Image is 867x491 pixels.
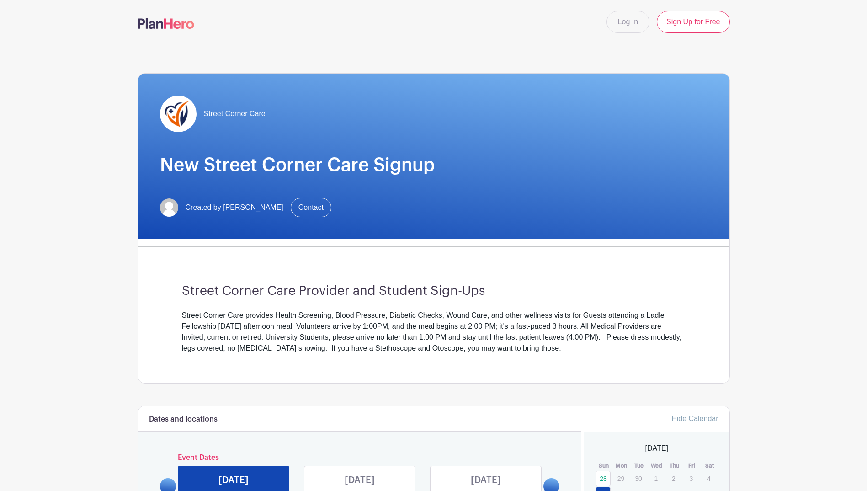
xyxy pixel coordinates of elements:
img: logo-507f7623f17ff9eddc593b1ce0a138ce2505c220e1c5a4e2b4648c50719b7d32.svg [138,18,194,29]
a: Hide Calendar [671,415,718,422]
p: 4 [701,471,716,486]
p: 29 [613,471,628,486]
span: [DATE] [645,443,668,454]
img: SCC%20PlanHero.png [160,96,197,132]
h3: Street Corner Care Provider and Student Sign-Ups [182,283,686,299]
th: Fri [683,461,701,470]
a: Sign Up for Free [657,11,729,33]
span: Created by [PERSON_NAME] [186,202,283,213]
a: Contact [291,198,331,217]
th: Sun [595,461,613,470]
th: Thu [665,461,683,470]
p: 3 [684,471,699,486]
a: 28 [596,471,611,486]
h1: New Street Corner Care Signup [160,154,707,176]
img: default-ce2991bfa6775e67f084385cd625a349d9dcbb7a52a09fb2fda1e96e2d18dcdb.png [160,198,178,217]
h6: Event Dates [176,454,544,462]
span: Street Corner Care [204,108,266,119]
th: Tue [630,461,648,470]
h6: Dates and locations [149,415,218,424]
p: 2 [666,471,681,486]
a: Log In [606,11,649,33]
th: Mon [613,461,631,470]
th: Wed [648,461,666,470]
p: 1 [649,471,664,486]
th: Sat [701,461,718,470]
div: Street Corner Care provides Health Screening, Blood Pressure, Diabetic Checks, Wound Care, and ot... [182,310,686,354]
p: 30 [631,471,646,486]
